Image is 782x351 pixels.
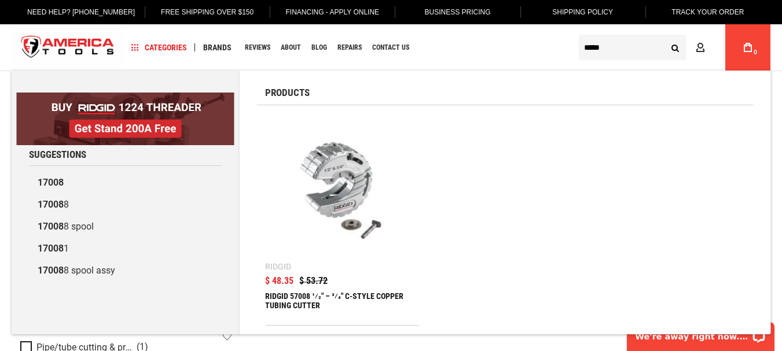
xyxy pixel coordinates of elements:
a: store logo [12,26,124,69]
b: 17008 [38,265,64,276]
a: 170088 [29,194,221,216]
a: 0 [737,24,759,71]
a: 170088 spool assy [29,260,221,282]
a: Contact Us [367,40,414,56]
button: Open LiveChat chat widget [133,15,147,29]
button: Search [664,36,686,58]
a: BOGO: Buy RIDGID® 1224 Threader, Get Stand 200A Free! [16,93,234,101]
a: 17008 [29,172,221,194]
span: Reviews [245,44,270,51]
span: $ 48.35 [265,276,293,286]
b: 17008 [38,243,64,254]
span: Blog [311,44,327,51]
span: 0 [754,49,757,56]
b: 17008 [38,221,64,232]
a: Repairs [332,40,367,56]
a: About [276,40,306,56]
span: Brands [203,43,232,51]
div: RIDGID 57008 1⁄2 [265,291,419,319]
a: Reviews [240,40,276,56]
p: We're away right now. Please check back later! [16,17,131,27]
a: RIDGID 57008 1⁄2 Ridgid $ 53.72 $ 48.35 RIDGID 57008 1⁄2" – 3⁄4" C-STYLE COPPER TUBING CUTTER [265,114,419,325]
span: Categories [131,43,187,51]
span: Shipping Policy [552,8,613,16]
b: 17008 [38,177,64,188]
span: Contact Us [372,44,409,51]
a: Blog [306,40,332,56]
img: RIDGID 57008 1⁄2 [271,120,413,262]
span: $ 53.72 [299,276,328,286]
a: Categories [126,40,192,56]
img: BOGO: Buy RIDGID® 1224 Threader, Get Stand 200A Free! [16,93,234,145]
span: Repairs [337,44,362,51]
img: America Tools [12,26,124,69]
a: 170081 [29,238,221,260]
div: Ridgid [265,263,291,271]
span: About [281,44,301,51]
a: Brands [198,40,237,56]
a: 170088 spool [29,216,221,238]
span: Suggestions [29,150,86,160]
b: 17008 [38,199,64,210]
span: Products [265,88,310,98]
